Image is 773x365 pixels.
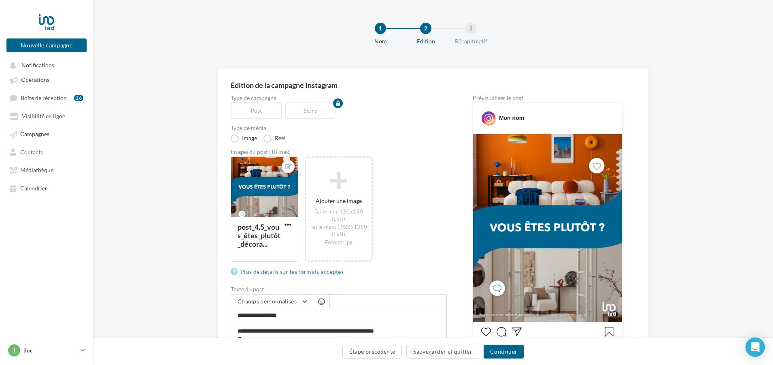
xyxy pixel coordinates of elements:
label: Type de média [231,125,447,131]
a: Contacts [5,145,88,159]
a: Calendrier [5,181,88,195]
a: Plus de détails sur les formats acceptés [231,267,347,277]
button: Sauvegarder et quitter [406,345,479,359]
label: Texte du post [231,286,447,292]
div: post_4.5_vous_êtes_plutôt_décora... [238,222,280,248]
div: 26 [74,95,83,101]
a: Opérations [5,72,88,87]
span: Opérations [21,77,49,83]
div: Edition [400,37,452,45]
div: Récapitulatif [445,37,497,45]
span: Médiathèque [20,167,53,174]
span: Contacts [20,149,43,156]
a: Visibilité en ligne [5,109,88,123]
div: Édition de la campagne Instagram [231,81,635,89]
a: Boîte de réception26 [5,90,88,105]
label: Reel [263,134,286,143]
div: Mon nom [499,114,524,122]
button: Nouvelle campagne [6,38,87,52]
span: Calendrier [20,185,47,192]
a: j jluc [6,343,87,358]
div: Nom [355,37,406,45]
span: Campagnes [20,131,49,138]
p: jluc [23,346,77,354]
div: 3 [465,23,477,34]
button: Continuer [484,345,524,359]
div: Images du post (10 max) [231,149,447,155]
div: Prévisualiser le post [473,95,622,101]
svg: J’aime [481,327,491,337]
a: Médiathèque [5,162,88,177]
button: Champs personnalisés [231,295,312,308]
div: 2 [420,23,431,34]
label: Image [231,134,257,143]
svg: Enregistrer [604,327,614,337]
a: Campagnes [5,126,88,141]
div: Open Intercom Messenger [745,337,765,357]
span: Champs personnalisés [238,298,297,305]
button: Étape précédente [342,345,402,359]
span: Notifications [21,62,54,68]
div: 1 [375,23,386,34]
span: Visibilité en ligne [22,113,65,120]
svg: Partager la publication [512,327,522,337]
label: Type de campagne [231,95,447,101]
span: j [13,346,15,354]
svg: Commenter [497,327,506,337]
span: Boîte de réception [21,94,67,101]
